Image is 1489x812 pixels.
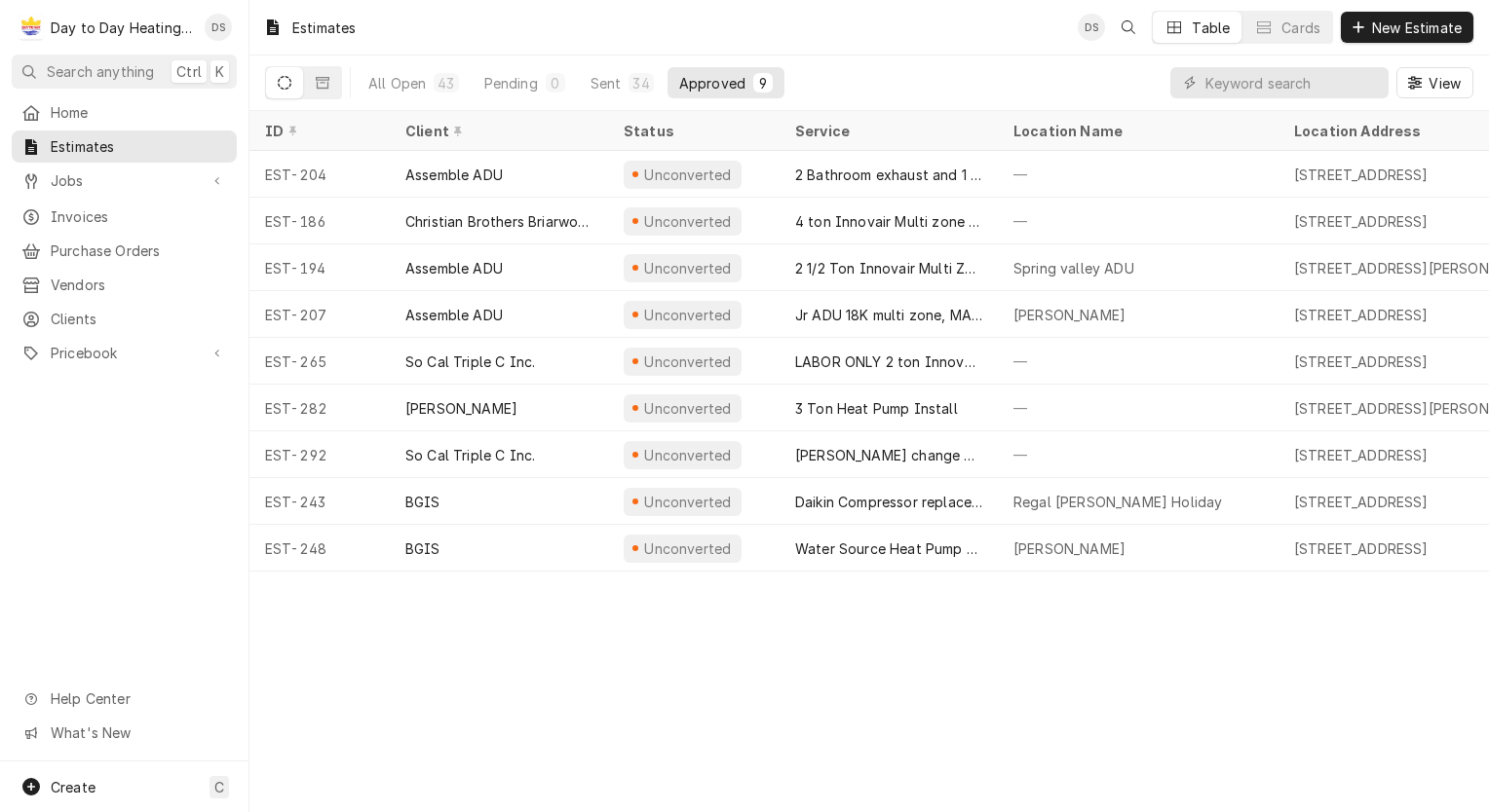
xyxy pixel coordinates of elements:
[1341,12,1473,43] button: New Estimate
[642,538,734,559] div: Unconverted
[998,151,1279,198] div: —
[215,61,224,82] span: K
[642,165,734,185] div: Unconverted
[484,73,538,93] div: Pending
[998,198,1279,244] div: —
[12,717,237,749] a: Go to What's New
[205,14,232,41] div: DS
[405,492,440,512] div: BGIS
[795,492,982,512] div: Daikin Compressor replacement
[12,269,237,301] a: Vendors
[405,398,517,419] div: [PERSON_NAME]
[1281,18,1320,38] div: Cards
[1013,538,1126,559] div: [PERSON_NAME]
[249,385,390,431] div: EST-282
[1078,14,1105,41] div: DS
[642,305,734,325] div: Unconverted
[12,96,237,129] a: Home
[18,14,45,41] div: Day to Day Heating and Cooling's Avatar
[632,73,649,93] div: 34
[642,398,734,419] div: Unconverted
[1425,73,1465,93] span: View
[205,14,232,41] div: David Silvestre's Avatar
[51,309,227,329] span: Clients
[591,73,622,93] div: Sent
[214,777,224,797] span: C
[12,235,237,267] a: Purchase Orders
[51,343,198,363] span: Pricebook
[1013,121,1259,141] div: Location Name
[12,683,237,715] a: Go to Help Center
[249,151,390,198] div: EST-204
[12,130,237,163] a: Estimates
[405,538,440,559] div: BGIS
[405,211,592,232] div: Christian Brothers Briarwood
[18,14,45,41] div: D
[1205,67,1379,98] input: Keyword search
[51,136,227,157] span: Estimates
[51,779,95,795] span: Create
[405,445,535,465] div: So Cal Triple C Inc.
[1294,165,1429,185] div: [STREET_ADDRESS]
[1013,258,1134,278] div: Spring valley ADU
[12,337,237,369] a: Go to Pricebook
[51,722,225,743] span: What's New
[1013,492,1222,512] div: Regal [PERSON_NAME] Holiday
[1294,492,1429,512] div: [STREET_ADDRESS]
[47,61,154,82] span: Search anything
[642,492,734,512] div: Unconverted
[368,73,426,93] div: All Open
[438,73,454,93] div: 43
[12,201,237,233] a: Invoices
[1294,445,1429,465] div: [STREET_ADDRESS]
[249,338,390,385] div: EST-265
[642,258,734,278] div: Unconverted
[1113,12,1144,43] button: Open search
[12,55,237,89] button: Search anythingCtrlK
[998,385,1279,431] div: —
[51,240,227,261] span: Purchase Orders
[795,305,982,325] div: Jr ADU 18K multi zone, MAIN ADU 24K multi zone
[249,478,390,525] div: EST-243
[679,73,745,93] div: Approved
[998,338,1279,385] div: —
[998,431,1279,478] div: —
[51,170,198,191] span: Jobs
[795,165,982,185] div: 2 Bathroom exhaust and 1 supply Can/register
[265,121,370,141] div: ID
[795,211,982,232] div: 4 ton Innovair Multi zone system
[795,538,982,559] div: Water Source Heat Pump Replacement
[1294,211,1429,232] div: [STREET_ADDRESS]
[51,275,227,295] span: Vendors
[12,303,237,335] a: Clients
[249,244,390,291] div: EST-194
[405,305,503,325] div: Assemble ADU
[1294,351,1429,372] div: [STREET_ADDRESS]
[249,525,390,572] div: EST-248
[1396,67,1473,98] button: View
[795,398,958,419] div: 3 Ton Heat Pump Install
[249,198,390,244] div: EST-186
[12,165,237,197] a: Go to Jobs
[795,258,982,278] div: 2 1/2 Ton Innovair Multi Zone, Exhaust duct work
[1294,305,1429,325] div: [STREET_ADDRESS]
[249,291,390,338] div: EST-207
[1294,538,1429,559] div: [STREET_ADDRESS]
[550,73,561,93] div: 0
[1078,14,1105,41] div: David Silvestre's Avatar
[51,688,225,709] span: Help Center
[249,431,390,478] div: EST-292
[642,211,734,232] div: Unconverted
[405,165,503,185] div: Assemble ADU
[1013,305,1126,325] div: [PERSON_NAME]
[405,121,589,141] div: Client
[1192,18,1230,38] div: Table
[176,61,202,82] span: Ctrl
[642,445,734,465] div: Unconverted
[51,102,227,123] span: Home
[1368,18,1466,38] span: New Estimate
[405,351,535,372] div: So Cal Triple C Inc.
[51,18,194,38] div: Day to Day Heating and Cooling
[51,206,227,227] span: Invoices
[795,445,982,465] div: [PERSON_NAME] change out and modifications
